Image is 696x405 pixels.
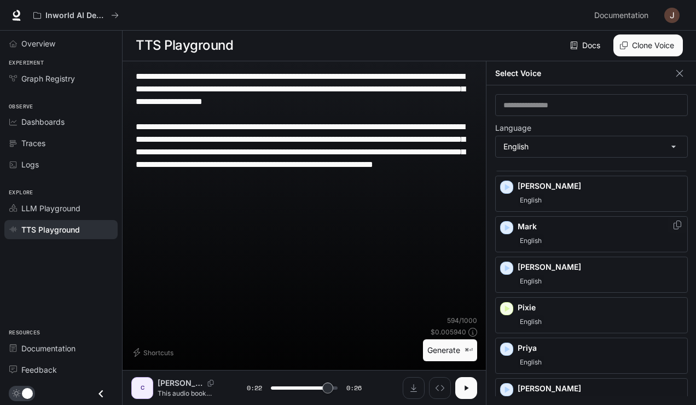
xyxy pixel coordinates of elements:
p: [PERSON_NAME] [518,181,683,192]
a: LLM Playground [4,199,118,218]
p: Pixie [518,302,683,313]
span: 0:22 [247,383,262,394]
p: 594 / 1000 [447,316,477,325]
a: TTS Playground [4,220,118,239]
button: Close drawer [89,383,113,405]
span: 0:26 [346,383,362,394]
span: LLM Playground [21,202,80,214]
a: Documentation [590,4,657,26]
button: User avatar [661,4,683,26]
img: User avatar [664,8,680,23]
span: English [518,234,544,247]
button: Clone Voice [613,34,683,56]
div: English [496,136,687,157]
span: Graph Registry [21,73,75,84]
span: Overview [21,38,55,49]
a: Traces [4,134,118,153]
a: Documentation [4,339,118,358]
span: Documentation [594,9,648,22]
button: Inspect [429,377,451,399]
span: Dark mode toggle [22,387,33,399]
span: Documentation [21,343,76,354]
p: Priya [518,343,683,354]
span: Feedback [21,364,57,375]
button: Copy Voice ID [203,380,218,386]
button: Download audio [403,377,425,399]
span: English [518,275,544,288]
p: Inworld AI Demos [45,11,107,20]
a: Docs [568,34,605,56]
a: Logs [4,155,118,174]
span: English [518,356,544,369]
p: [PERSON_NAME] [158,378,203,389]
span: Logs [21,159,39,170]
button: Copy Voice ID [672,221,683,229]
button: Generate⌘⏎ [423,339,477,362]
p: Mark [518,221,683,232]
a: Graph Registry [4,69,118,88]
button: All workspaces [28,4,124,26]
div: C [134,379,151,397]
span: Dashboards [21,116,65,128]
button: Shortcuts [131,344,178,361]
p: ⌘⏎ [465,347,473,354]
span: TTS Playground [21,224,80,235]
a: Feedback [4,360,118,379]
span: Traces [21,137,45,149]
a: Dashboards [4,112,118,131]
p: [PERSON_NAME] [518,262,683,273]
p: This audio book reveals the universal law of sound sleep, an ancient secret whispered by sages an... [158,389,221,398]
span: English [518,315,544,328]
p: [PERSON_NAME] [518,383,683,394]
h1: TTS Playground [136,34,233,56]
p: $ 0.005940 [431,327,466,337]
span: English [518,194,544,207]
a: Overview [4,34,118,53]
p: Language [495,124,531,132]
